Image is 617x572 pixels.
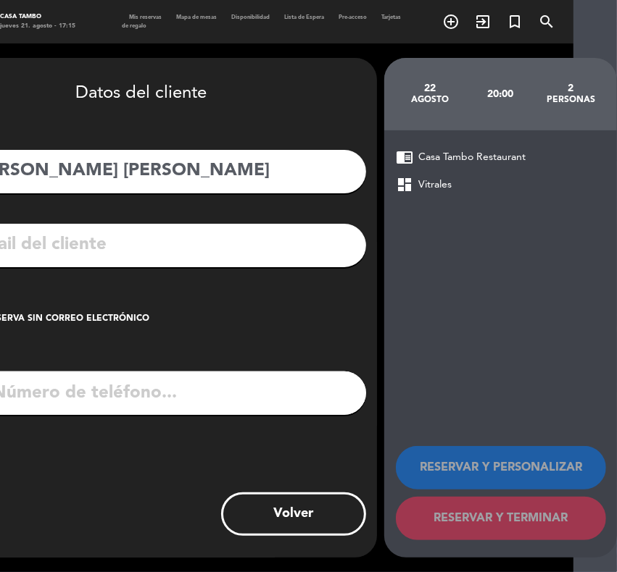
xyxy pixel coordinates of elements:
span: Casa Tambo Restaurant [418,149,526,166]
div: 2 [536,83,606,94]
span: dashboard [396,176,413,193]
span: Disponibilidad [224,14,277,20]
span: Mapa de mesas [169,14,224,20]
span: Vitrales [418,177,452,193]
span: Mis reservas [122,14,169,20]
div: 22 [395,83,465,94]
span: Pre-acceso [331,14,374,20]
i: turned_in_not [506,13,523,30]
div: 20:00 [465,69,536,119]
span: Lista de Espera [277,14,331,20]
button: Volver [221,492,366,536]
div: personas [536,94,606,106]
i: search [538,13,555,30]
span: chrome_reader_mode [396,148,413,166]
button: RESERVAR Y TERMINAR [396,497,606,540]
i: add_circle_outline [442,13,460,30]
div: agosto [395,94,465,106]
span: Tarjetas de regalo [122,14,401,29]
i: exit_to_app [474,13,492,30]
button: RESERVAR Y PERSONALIZAR [396,446,606,489]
